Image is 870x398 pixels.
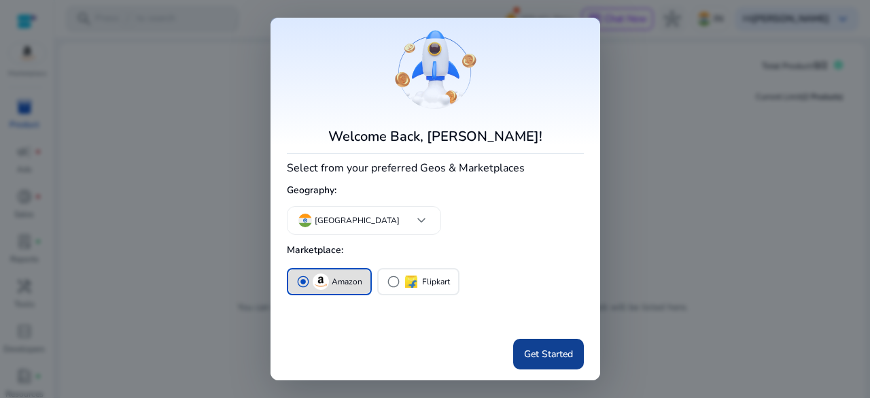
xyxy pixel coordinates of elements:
img: in.svg [298,214,312,227]
h5: Marketplace: [287,239,584,262]
h5: Geography: [287,180,584,202]
img: flipkart.svg [403,273,419,290]
button: Get Started [513,339,584,369]
p: Amazon [332,275,362,289]
span: keyboard_arrow_down [413,212,430,229]
p: Flipkart [422,275,450,289]
span: Get Started [524,347,573,361]
p: [GEOGRAPHIC_DATA] [315,214,400,227]
span: radio_button_unchecked [387,275,400,288]
img: amazon.svg [313,273,329,290]
span: radio_button_checked [296,275,310,288]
